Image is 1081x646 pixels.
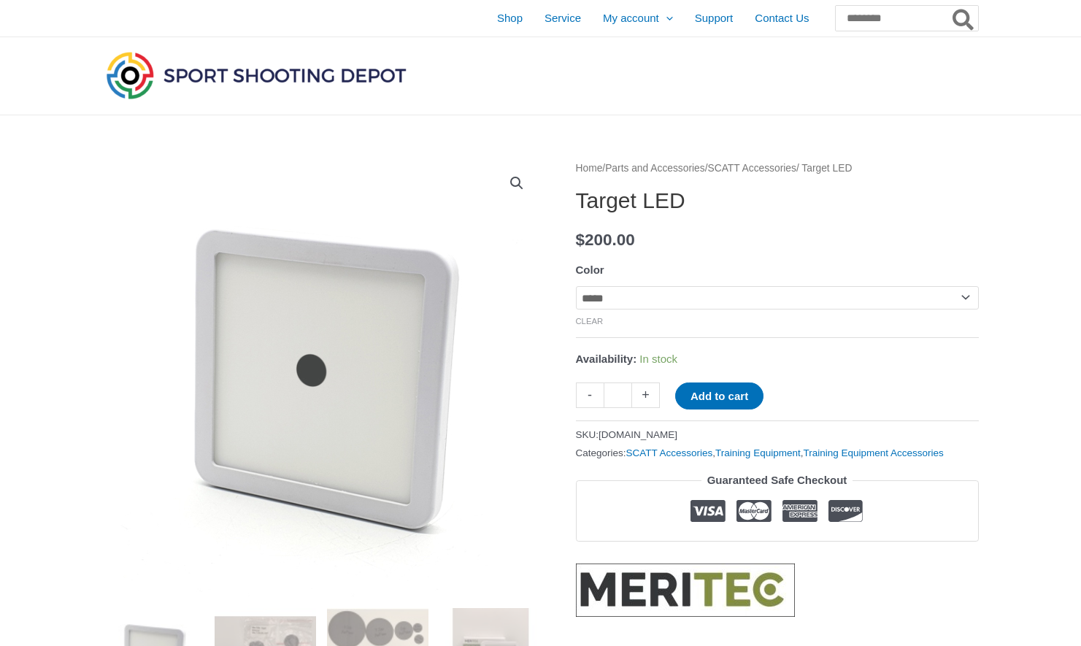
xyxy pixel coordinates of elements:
a: Clear options [576,317,604,326]
span: SKU: [576,426,678,444]
a: SCATT Accessories [708,163,796,174]
span: $ [576,231,585,249]
h1: Target LED [576,188,979,214]
a: + [632,382,660,408]
img: Target LED [103,159,541,597]
a: View full-screen image gallery [504,170,530,196]
a: Parts and Accessories [605,163,705,174]
a: Training Equipment [715,447,801,458]
span: Availability: [576,353,637,365]
bdi: 200.00 [576,231,635,249]
label: Color [576,264,604,276]
span: In stock [639,353,677,365]
a: - [576,382,604,408]
a: Home [576,163,603,174]
button: Add to cart [675,382,763,409]
input: Product quantity [604,382,632,408]
nav: Breadcrumb [576,159,979,178]
button: Search [950,6,978,31]
span: Categories: , , [576,444,944,462]
a: Training Equipment Accessories [803,447,943,458]
img: Sport Shooting Depot [103,48,409,102]
a: MERITEC [576,564,795,617]
legend: Guaranteed Safe Checkout [701,470,853,491]
span: [DOMAIN_NAME] [599,429,677,440]
a: SCATT Accessories [626,447,713,458]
